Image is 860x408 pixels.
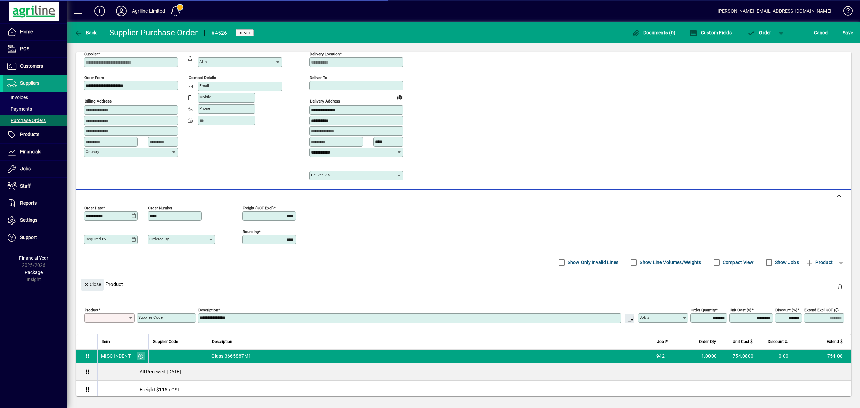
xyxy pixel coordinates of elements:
[19,255,48,261] span: Financial Year
[132,6,165,16] div: Agriline Limited
[73,27,98,39] button: Back
[138,315,163,320] mat-label: Supplier Code
[3,229,67,246] a: Support
[20,46,29,51] span: POS
[102,338,110,345] span: Item
[757,350,792,363] td: 0.00
[699,338,716,345] span: Order Qty
[730,307,751,312] mat-label: Unit Cost ($)
[310,75,327,80] mat-label: Deliver To
[747,30,771,35] span: Order
[239,31,251,35] span: Draft
[101,353,131,359] div: MISC INDENT
[775,307,797,312] mat-label: Discount (%)
[153,338,178,345] span: Supplier Code
[7,106,32,112] span: Payments
[827,338,843,345] span: Extend $
[3,41,67,57] a: POS
[211,353,251,359] span: Glass 3665887M1
[84,75,104,80] mat-label: Order from
[89,5,111,17] button: Add
[718,6,831,16] div: [PERSON_NAME] [EMAIL_ADDRESS][DOMAIN_NAME]
[20,80,39,86] span: Suppliers
[3,92,67,103] a: Invoices
[802,256,836,269] button: Product
[212,338,232,345] span: Description
[843,27,853,38] span: ave
[199,83,209,88] mat-label: Email
[656,353,665,359] span: 942
[7,95,28,100] span: Invoices
[566,259,619,266] label: Show Only Invalid Lines
[768,338,788,345] span: Discount %
[149,237,169,241] mat-label: Ordered by
[20,217,37,223] span: Settings
[20,29,33,34] span: Home
[832,283,848,289] app-page-header-button: Delete
[198,307,218,312] mat-label: Description
[792,350,851,363] td: -754.08
[630,27,677,39] button: Documents (0)
[211,28,227,38] div: #4526
[311,173,330,177] mat-label: Deliver via
[693,350,720,363] td: -1.0000
[98,363,851,380] div: All Received.[DATE]
[85,307,98,312] mat-label: Product
[20,149,41,154] span: Financials
[832,279,848,295] button: Delete
[3,58,67,75] a: Customers
[804,307,839,312] mat-label: Extend excl GST ($)
[243,205,274,210] mat-label: Freight (GST excl)
[632,30,675,35] span: Documents (0)
[688,27,733,39] button: Custom Fields
[148,205,172,210] mat-label: Order number
[20,132,39,137] span: Products
[774,259,799,266] label: Show Jobs
[3,144,67,160] a: Financials
[638,259,701,266] label: Show Line Volumes/Weights
[640,315,649,320] mat-label: Job #
[86,237,106,241] mat-label: Required by
[812,27,830,39] button: Cancel
[79,281,105,287] app-page-header-button: Close
[3,126,67,143] a: Products
[199,95,211,99] mat-label: Mobile
[109,27,198,38] div: Supplier Purchase Order
[691,307,716,312] mat-label: Order Quantity
[744,27,775,39] button: Order
[689,30,732,35] span: Custom Fields
[3,161,67,177] a: Jobs
[199,106,210,111] mat-label: Phone
[806,257,833,268] span: Product
[3,212,67,229] a: Settings
[111,5,132,17] button: Profile
[84,52,98,56] mat-label: Supplier
[84,205,103,210] mat-label: Order date
[67,27,104,39] app-page-header-button: Back
[98,381,851,398] div: Freight $115 +GST
[838,1,852,23] a: Knowledge Base
[74,30,97,35] span: Back
[3,115,67,126] a: Purchase Orders
[733,338,753,345] span: Unit Cost $
[3,103,67,115] a: Payments
[394,92,405,103] a: View on map
[199,59,207,64] mat-label: Attn
[20,63,43,69] span: Customers
[76,272,851,296] div: Product
[7,118,46,123] span: Purchase Orders
[20,200,37,206] span: Reports
[720,350,757,363] td: 754.0800
[86,149,99,154] mat-label: Country
[84,279,101,290] span: Close
[20,183,31,189] span: Staff
[657,338,668,345] span: Job #
[25,270,43,275] span: Package
[81,279,104,291] button: Close
[721,259,754,266] label: Compact View
[3,178,67,195] a: Staff
[843,30,845,35] span: S
[243,229,259,234] mat-label: Rounding
[841,27,855,39] button: Save
[20,235,37,240] span: Support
